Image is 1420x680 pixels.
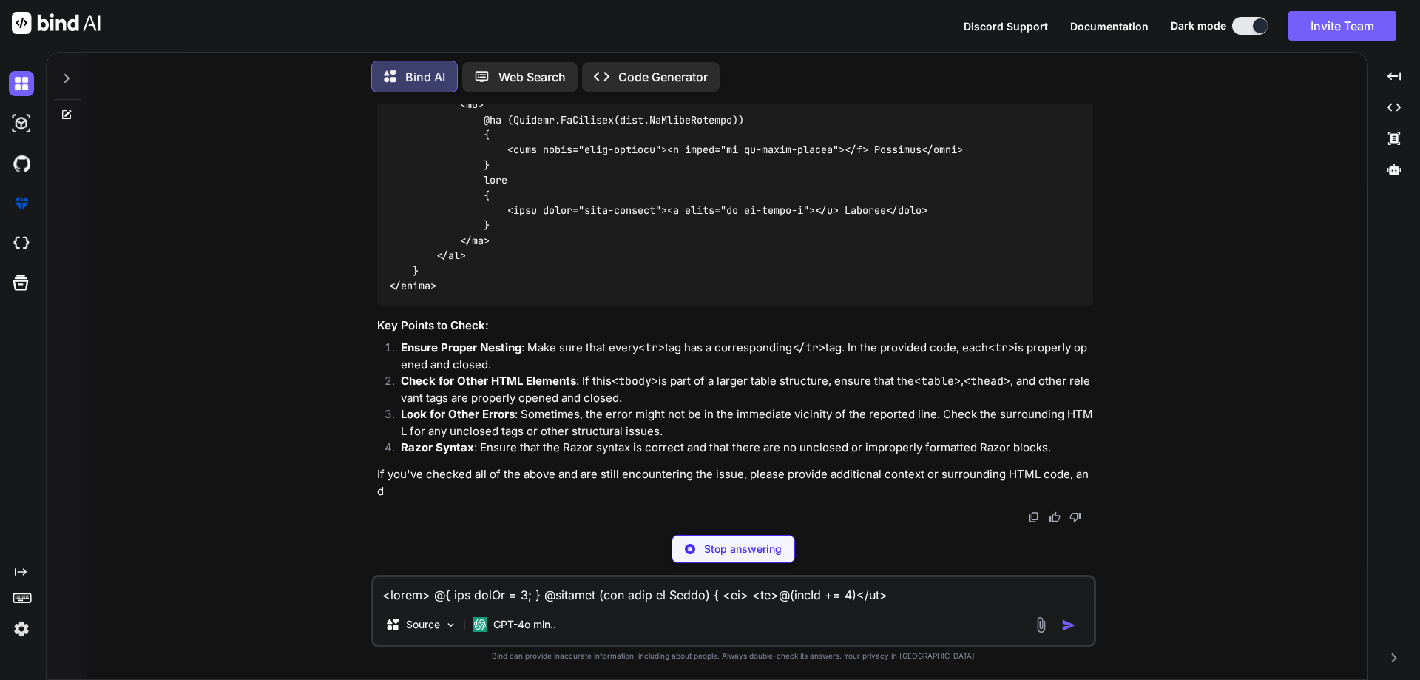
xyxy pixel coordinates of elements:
code: <tr> [638,340,665,355]
img: settings [9,616,34,642]
img: like [1049,511,1061,523]
p: GPT-4o min.. [493,617,556,632]
img: darkAi-studio [9,111,34,136]
span: Discord Support [964,20,1048,33]
img: copy [1028,511,1040,523]
span: Documentation [1070,20,1149,33]
code: </tr> [792,340,825,355]
img: Bind AI [12,12,101,34]
img: icon [1061,618,1076,633]
p: If you've checked all of the above and are still encountering the issue, please provide additiona... [377,466,1093,499]
p: : Ensure that the Razor syntax is correct and that there are no unclosed or improperly formatted ... [401,440,1093,457]
code: <thead> [964,374,1010,388]
button: Documentation [1070,18,1149,34]
img: attachment [1032,616,1049,633]
h3: Key Points to Check: [377,317,1093,334]
button: Invite Team [1288,11,1396,41]
p: Web Search [498,68,566,86]
img: githubDark [9,151,34,176]
strong: Check for Other HTML Elements [401,374,576,388]
strong: Razor Syntax [401,440,474,454]
img: premium [9,191,34,216]
p: Bind AI [405,68,445,86]
strong: Look for Other Errors [401,407,515,421]
p: Source [406,617,440,632]
img: dislike [1069,511,1081,523]
img: Pick Models [444,619,457,631]
button: Discord Support [964,18,1048,34]
p: Bind can provide inaccurate information, including about people. Always double-check its answers.... [371,650,1096,662]
p: : Sometimes, the error might not be in the immediate vicinity of the reported line. Check the sur... [401,406,1093,440]
p: : If this is part of a larger table structure, ensure that the , , and other relevant tags are pr... [401,373,1093,406]
p: Stop answering [704,542,782,556]
strong: Ensure Proper Nesting [401,340,521,354]
code: <table> [914,374,961,388]
code: <tbody> [612,374,658,388]
img: cloudideIcon [9,231,34,256]
img: darkChat [9,71,34,96]
p: Code Generator [618,68,708,86]
code: <tr> [988,340,1015,355]
span: Dark mode [1171,18,1226,33]
p: : Make sure that every tag has a corresponding tag. In the provided code, each is properly opened... [401,340,1093,373]
img: GPT-4o mini [473,617,487,632]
